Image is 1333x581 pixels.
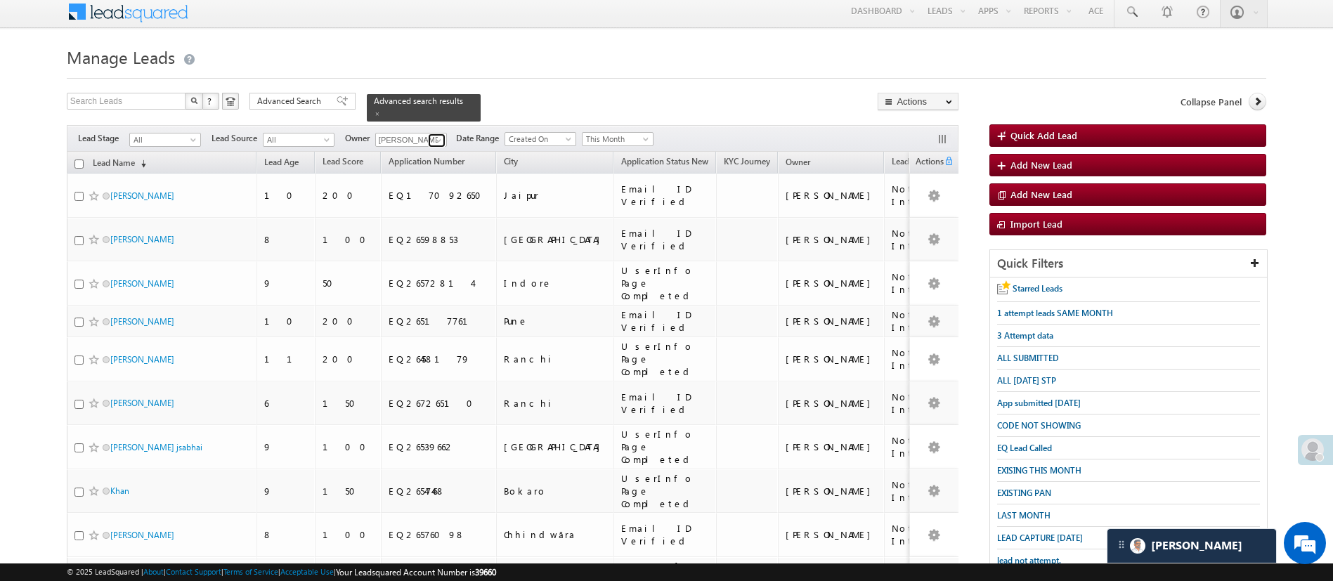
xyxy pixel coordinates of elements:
a: [PERSON_NAME] [110,354,174,365]
span: © 2025 LeadSquared | | | | | [67,566,496,579]
span: Collapse Panel [1181,96,1242,108]
div: 10 [264,315,309,327]
span: lead not attempt. [997,555,1061,566]
span: Application Number [389,156,464,167]
div: UserInfo Page Completed [621,428,710,466]
a: [PERSON_NAME] [110,398,174,408]
div: UserInfo Page Completed [621,340,710,378]
button: ? [202,93,219,110]
div: [PERSON_NAME] [786,233,878,246]
a: City [497,154,525,172]
div: UserInfo Page Completed [621,472,710,510]
a: [PERSON_NAME] [110,190,174,201]
a: Created On [505,132,576,146]
span: Advanced Search [257,95,325,107]
span: ? [207,95,214,107]
span: Created On [505,133,572,145]
div: Ranchi [504,397,607,410]
a: Acceptable Use [280,567,334,576]
span: Manage Leads [67,46,175,68]
span: ALL [DATE] STP [997,375,1056,386]
span: Starred Leads [1013,283,1062,294]
a: This Month [582,132,654,146]
a: KYC Journey [717,154,777,172]
a: Terms of Service [223,567,278,576]
div: [PERSON_NAME] [786,397,878,410]
div: 8 [264,528,309,541]
a: Lead Stage [885,154,939,172]
span: Lead Source [212,132,263,145]
span: Carter [1151,539,1242,552]
div: Not Interested [892,183,971,208]
div: EQ26539662 [389,440,490,453]
div: [GEOGRAPHIC_DATA] [504,440,607,453]
div: 10 [264,189,309,202]
div: 8 [264,233,309,246]
em: Start Chat [191,433,255,452]
div: Chat with us now [73,74,236,92]
span: Quick Add Lead [1010,129,1077,141]
input: Check all records [74,159,84,169]
span: CODE NOT SHOWING [997,420,1081,431]
div: 6 [264,397,309,410]
div: Minimize live chat window [230,7,264,41]
div: EQ17092650 [389,189,490,202]
span: Application Status New [621,156,708,167]
input: Type to Search [375,133,447,147]
span: Date Range [456,132,505,145]
span: KYC Journey [724,156,770,167]
div: 50 [323,277,375,289]
div: 9 [264,277,309,289]
div: EQ26572814 [389,277,490,289]
a: All [263,133,334,147]
span: Owner [345,132,375,145]
span: 3 Attempt data [997,330,1053,341]
textarea: Type your message and hit 'Enter' [18,130,256,421]
div: EQ26547468 [389,485,490,497]
div: 150 [323,397,375,410]
div: Not Interested [892,270,971,296]
div: 100 [323,528,375,541]
span: Lead Age [264,157,299,167]
div: Email ID Verified [621,227,710,252]
div: [PERSON_NAME] [786,353,878,365]
span: LEAD CAPTURE [DATE] [997,533,1083,543]
a: Khan [110,485,129,496]
span: Import Lead [1010,218,1062,230]
div: [GEOGRAPHIC_DATA] [504,233,607,246]
div: Email ID Verified [621,308,710,334]
a: Lead Name(sorted descending) [86,155,153,173]
span: 39660 [475,567,496,577]
a: [PERSON_NAME] jsabhai [110,442,202,452]
a: [PERSON_NAME] [110,316,174,327]
a: Show All Items [428,133,446,148]
div: 100 [323,233,375,246]
span: EQ Lead Called [997,443,1052,453]
div: Email ID Verified [621,522,710,547]
div: Ranchi [504,353,607,365]
img: Search [190,97,197,104]
div: 100 [323,440,375,453]
div: 11 [264,353,309,365]
div: EQ26576098 [389,528,490,541]
a: [PERSON_NAME] [110,234,174,244]
div: Quick Filters [990,250,1267,278]
div: 9 [264,440,309,453]
div: [PERSON_NAME] [786,528,878,541]
div: 150 [323,485,375,497]
span: Add New Lead [1010,159,1072,171]
span: LAST MONTH [997,510,1051,521]
span: ALL SUBMITTED [997,353,1059,363]
div: Not Interested [892,434,971,459]
div: Chhindwāra [504,528,607,541]
div: [PERSON_NAME] [786,189,878,202]
span: App submitted [DATE] [997,398,1081,408]
span: (sorted descending) [135,158,146,169]
span: Lead Score [323,156,363,167]
div: Not Interested [892,308,971,334]
div: EQ26598853 [389,233,490,246]
div: EQ26458179 [389,353,490,365]
img: d_60004797649_company_0_60004797649 [24,74,59,92]
div: 200 [323,353,375,365]
div: [PERSON_NAME] [786,440,878,453]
